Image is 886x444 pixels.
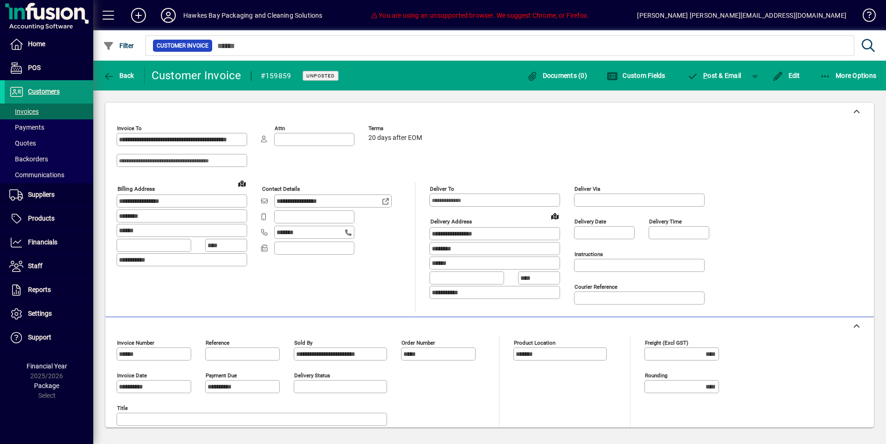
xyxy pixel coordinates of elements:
button: Documents (0) [524,67,589,84]
mat-label: Reference [206,340,229,346]
mat-label: Rounding [645,372,667,379]
mat-label: Order number [401,340,435,346]
a: Settings [5,302,93,326]
mat-label: Attn [275,125,285,132]
span: Package [34,382,59,389]
mat-label: Delivery date [575,218,606,225]
mat-label: Payment due [206,372,237,379]
a: Backorders [5,151,93,167]
span: Customers [28,88,60,95]
mat-label: Deliver To [430,186,454,192]
button: Back [101,67,137,84]
mat-label: Courier Reference [575,284,617,290]
div: Customer Invoice [152,68,242,83]
span: Documents (0) [526,72,587,79]
span: Suppliers [28,191,55,198]
a: Suppliers [5,183,93,207]
div: [PERSON_NAME] [PERSON_NAME][EMAIL_ADDRESS][DOMAIN_NAME] [637,8,846,23]
mat-label: Freight (excl GST) [645,340,688,346]
span: Payments [9,124,44,131]
span: Backorders [9,155,48,163]
span: Home [28,40,45,48]
mat-label: Product location [514,340,555,346]
span: ost & Email [687,72,741,79]
button: Profile [153,7,183,24]
div: #159859 [261,69,291,83]
mat-label: Sold by [294,340,312,346]
span: Quotes [9,139,36,147]
button: Filter [101,37,137,54]
a: POS [5,56,93,80]
span: Products [28,215,55,222]
mat-label: Title [117,405,128,411]
a: Payments [5,119,93,135]
span: Customer Invoice [157,41,208,50]
a: Staff [5,255,93,278]
a: Invoices [5,104,93,119]
mat-label: Instructions [575,251,603,257]
span: Reports [28,286,51,293]
app-page-header-button: Back [93,67,145,84]
button: Post & Email [683,67,746,84]
button: More Options [817,67,879,84]
span: P [703,72,707,79]
span: Terms [368,125,424,132]
mat-label: Delivery time [649,218,682,225]
span: Custom Fields [607,72,665,79]
span: Communications [9,171,64,179]
a: View on map [235,176,249,191]
span: Support [28,333,51,341]
button: Custom Fields [604,67,668,84]
a: Support [5,326,93,349]
span: Invoices [9,108,39,115]
a: Knowledge Base [856,2,874,32]
a: View on map [547,208,562,223]
button: Add [124,7,153,24]
span: Financials [28,238,57,246]
mat-label: Invoice date [117,372,147,379]
a: Products [5,207,93,230]
a: Communications [5,167,93,183]
span: Filter [103,42,134,49]
span: Financial Year [27,362,67,370]
span: Unposted [306,73,335,79]
span: POS [28,64,41,71]
span: Edit [772,72,800,79]
mat-label: Deliver via [575,186,600,192]
mat-label: Invoice To [117,125,142,132]
span: 20 days after EOM [368,134,422,142]
mat-label: Delivery status [294,372,330,379]
div: Hawkes Bay Packaging and Cleaning Solutions [183,8,323,23]
span: Back [103,72,134,79]
mat-label: Invoice number [117,340,154,346]
span: More Options [820,72,877,79]
span: Staff [28,262,42,270]
span: You are using an unsupported browser. We suggest Chrome, or Firefox. [371,12,589,19]
span: Settings [28,310,52,317]
a: Home [5,33,93,56]
a: Reports [5,278,93,302]
button: Edit [770,67,803,84]
a: Financials [5,231,93,254]
a: Quotes [5,135,93,151]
